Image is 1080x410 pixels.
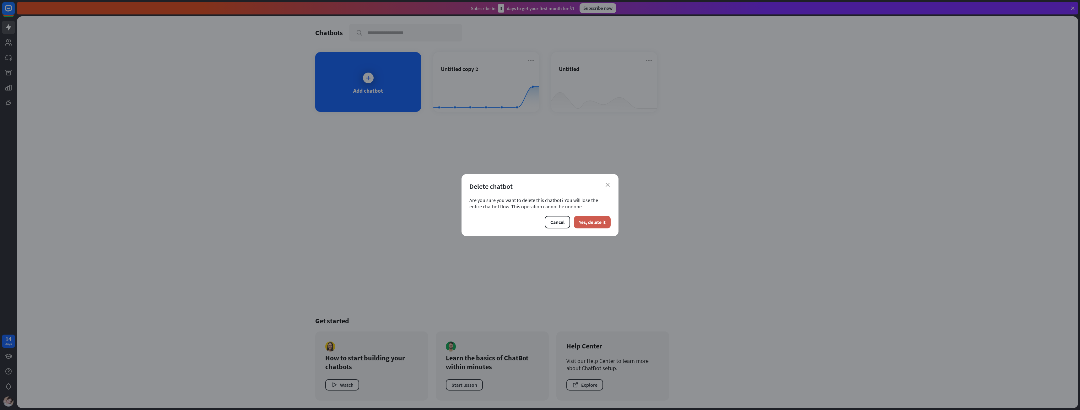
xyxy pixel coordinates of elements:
[469,197,611,210] div: Are you sure you want to delete this chatbot? You will lose the entire chatbot flow. This operati...
[574,216,611,228] button: Yes, delete it
[606,183,610,187] i: close
[545,216,570,228] button: Cancel
[5,3,24,21] button: Open LiveChat chat widget
[469,182,611,191] div: Delete chatbot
